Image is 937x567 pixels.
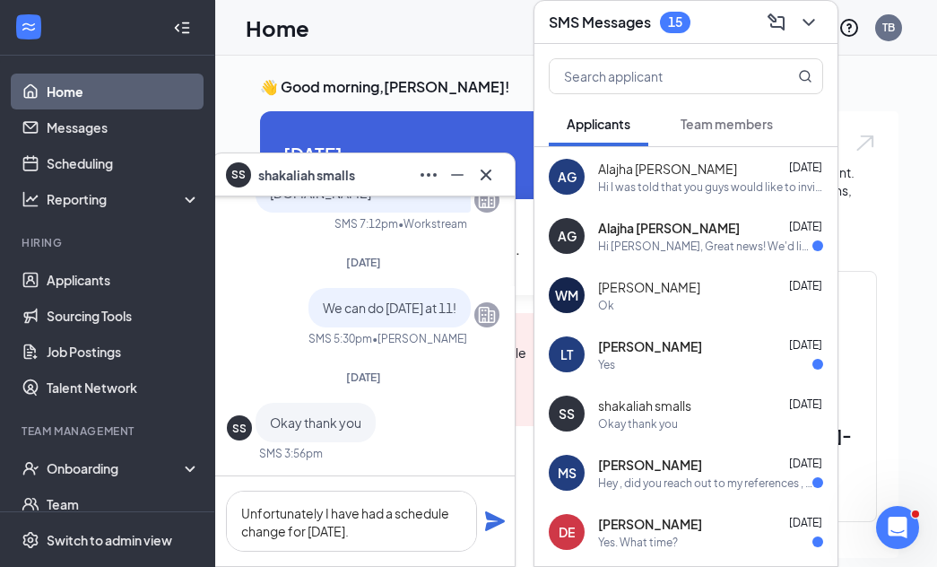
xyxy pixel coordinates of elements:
[559,405,575,423] div: SS
[598,160,737,178] span: Alajha [PERSON_NAME]
[598,515,702,533] span: [PERSON_NAME]
[414,161,443,189] button: Ellipses
[560,345,573,363] div: LT
[559,523,575,541] div: DE
[475,164,497,186] svg: Cross
[598,416,678,432] div: Okay thank you
[549,13,651,32] h3: SMS Messages
[47,262,200,298] a: Applicants
[598,219,740,237] span: Alajha [PERSON_NAME]
[854,133,877,153] img: open.6027fd2a22e1237b5b06.svg
[598,397,691,414] span: shakaliah smalls
[558,464,577,482] div: MS
[47,486,200,522] a: Team
[47,109,200,145] a: Messages
[334,216,398,231] div: SMS 7:12pm
[598,535,678,550] div: Yes. What time?
[476,304,498,326] svg: Company
[789,220,822,233] span: [DATE]
[766,12,787,33] svg: ComposeMessage
[398,216,467,231] span: • Workstream
[47,145,200,181] a: Scheduling
[762,8,791,37] button: ComposeMessage
[260,77,898,97] h3: 👋 Good morning, [PERSON_NAME] !
[555,286,578,304] div: WM
[283,140,567,168] span: [DATE]
[372,331,467,346] span: • [PERSON_NAME]
[47,74,200,109] a: Home
[270,414,361,431] span: Okay thank you
[259,446,323,461] div: SMS 3:56pm
[789,457,822,470] span: [DATE]
[246,13,309,43] h1: Home
[798,12,820,33] svg: ChevronDown
[22,459,39,477] svg: UserCheck
[47,459,185,477] div: Onboarding
[558,168,577,186] div: AG
[550,59,762,93] input: Search applicant
[418,164,439,186] svg: Ellipses
[226,491,477,552] textarea: Unfortunately I have had a schedule change for [DATE].
[476,189,498,211] svg: Company
[47,334,200,370] a: Job Postings
[47,298,200,334] a: Sourcing Tools
[598,337,702,355] span: [PERSON_NAME]
[789,397,822,411] span: [DATE]
[20,18,38,36] svg: WorkstreamLogo
[323,300,456,316] span: We can do [DATE] at 11!
[346,256,381,269] span: [DATE]
[598,456,702,474] span: [PERSON_NAME]
[789,338,822,352] span: [DATE]
[681,116,773,132] span: Team members
[598,278,700,296] span: [PERSON_NAME]
[258,165,355,185] span: shakaliah smalls
[598,357,615,372] div: Yes
[173,19,191,37] svg: Collapse
[876,506,919,549] iframe: Intercom live chat
[794,8,823,37] button: ChevronDown
[798,69,812,83] svg: MagnifyingGlass
[22,531,39,549] svg: Settings
[789,161,822,174] span: [DATE]
[598,298,614,313] div: Ok
[668,14,682,30] div: 15
[22,235,196,250] div: Hiring
[598,475,812,491] div: Hey , did you reach out to my references , will i be doing the second interview ? looking forward...
[558,227,577,245] div: AG
[598,179,823,195] div: Hi I was told that you guys would like to invite me for an interview, I was wondering what day an...
[308,331,372,346] div: SMS 5:30pm
[443,161,472,189] button: Minimize
[447,164,468,186] svg: Minimize
[789,279,822,292] span: [DATE]
[22,423,196,439] div: Team Management
[47,370,200,406] a: Talent Network
[346,371,381,384] span: [DATE]
[838,17,860,39] svg: QuestionInfo
[598,239,812,254] div: Hi [PERSON_NAME], Great news! We'd like to invite you to an interview with us for Front of House ...
[472,161,500,189] button: Cross
[484,510,506,532] svg: Plane
[789,516,822,529] span: [DATE]
[232,421,247,436] div: SS
[22,190,39,208] svg: Analysis
[567,116,630,132] span: Applicants
[882,20,895,35] div: TB
[47,190,201,208] div: Reporting
[47,531,172,549] div: Switch to admin view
